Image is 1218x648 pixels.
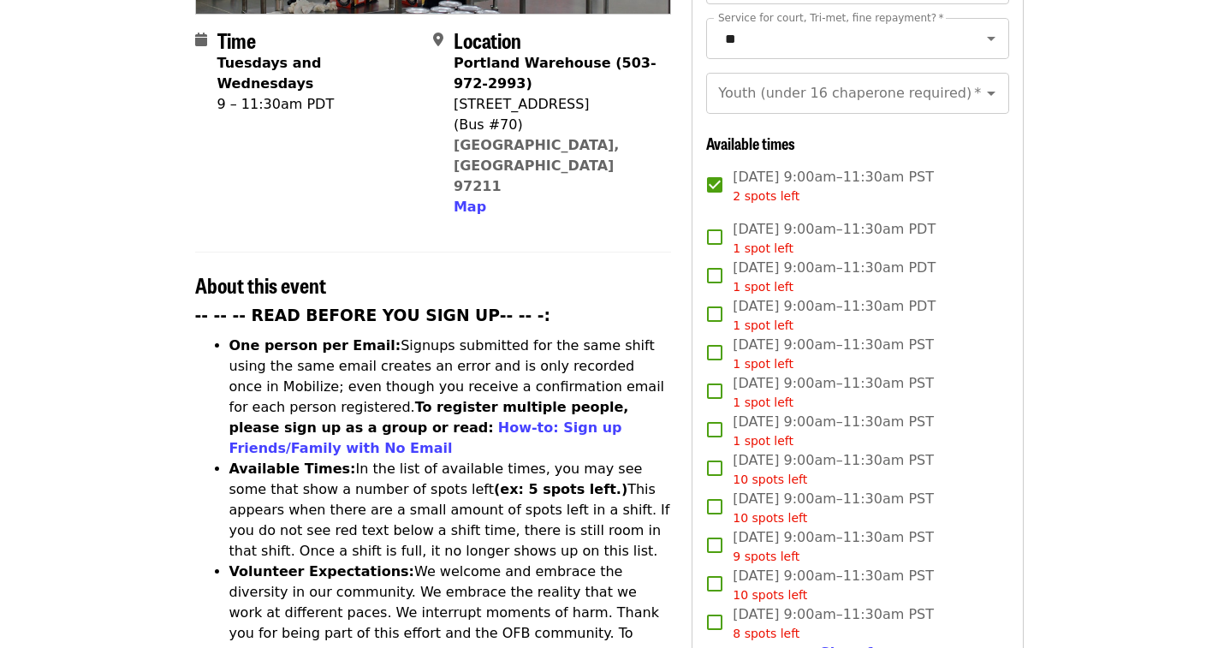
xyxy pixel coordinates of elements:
[733,357,793,371] span: 1 spot left
[229,399,629,436] strong: To register multiple people, please sign up as a group or read:
[979,27,1003,51] button: Open
[733,280,793,294] span: 1 spot left
[454,25,521,55] span: Location
[195,306,551,324] strong: -- -- -- READ BEFORE YOU SIGN UP-- -- -:
[733,373,934,412] span: [DATE] 9:00am–11:30am PST
[229,337,401,354] strong: One person per Email:
[733,627,799,640] span: 8 spots left
[733,511,807,525] span: 10 spots left
[733,434,793,448] span: 1 spot left
[217,55,322,92] strong: Tuesdays and Wednesdays
[229,461,356,477] strong: Available Times:
[454,197,486,217] button: Map
[979,81,1003,105] button: Open
[733,604,934,643] span: [DATE] 9:00am–11:30am PST
[733,241,793,255] span: 1 spot left
[733,219,936,258] span: [DATE] 9:00am–11:30am PDT
[217,94,419,115] div: 9 – 11:30am PDT
[494,481,627,497] strong: (ex: 5 spots left.)
[733,335,934,373] span: [DATE] 9:00am–11:30am PST
[229,563,415,580] strong: Volunteer Expectations:
[229,336,672,459] li: Signups submitted for the same shift using the same email creates an error and is only recorded o...
[217,25,256,55] span: Time
[733,167,934,205] span: [DATE] 9:00am–11:30am PST
[195,32,207,48] i: calendar icon
[718,13,944,23] label: Service for court, Tri-met, fine repayment?
[454,199,486,215] span: Map
[229,459,672,562] li: In the list of available times, you may see some that show a number of spots left This appears wh...
[433,32,443,48] i: map-marker-alt icon
[454,94,657,115] div: [STREET_ADDRESS]
[733,189,799,203] span: 2 spots left
[733,473,807,486] span: 10 spots left
[733,588,807,602] span: 10 spots left
[733,258,936,296] span: [DATE] 9:00am–11:30am PDT
[195,270,326,300] span: About this event
[733,550,799,563] span: 9 spots left
[454,115,657,135] div: (Bus #70)
[733,412,934,450] span: [DATE] 9:00am–11:30am PST
[454,137,620,194] a: [GEOGRAPHIC_DATA], [GEOGRAPHIC_DATA] 97211
[733,296,936,335] span: [DATE] 9:00am–11:30am PDT
[733,527,934,566] span: [DATE] 9:00am–11:30am PST
[733,450,934,489] span: [DATE] 9:00am–11:30am PST
[454,55,657,92] strong: Portland Warehouse (503-972-2993)
[229,419,622,456] a: How-to: Sign up Friends/Family with No Email
[733,489,934,527] span: [DATE] 9:00am–11:30am PST
[733,395,793,409] span: 1 spot left
[733,566,934,604] span: [DATE] 9:00am–11:30am PST
[706,132,795,154] span: Available times
[733,318,793,332] span: 1 spot left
